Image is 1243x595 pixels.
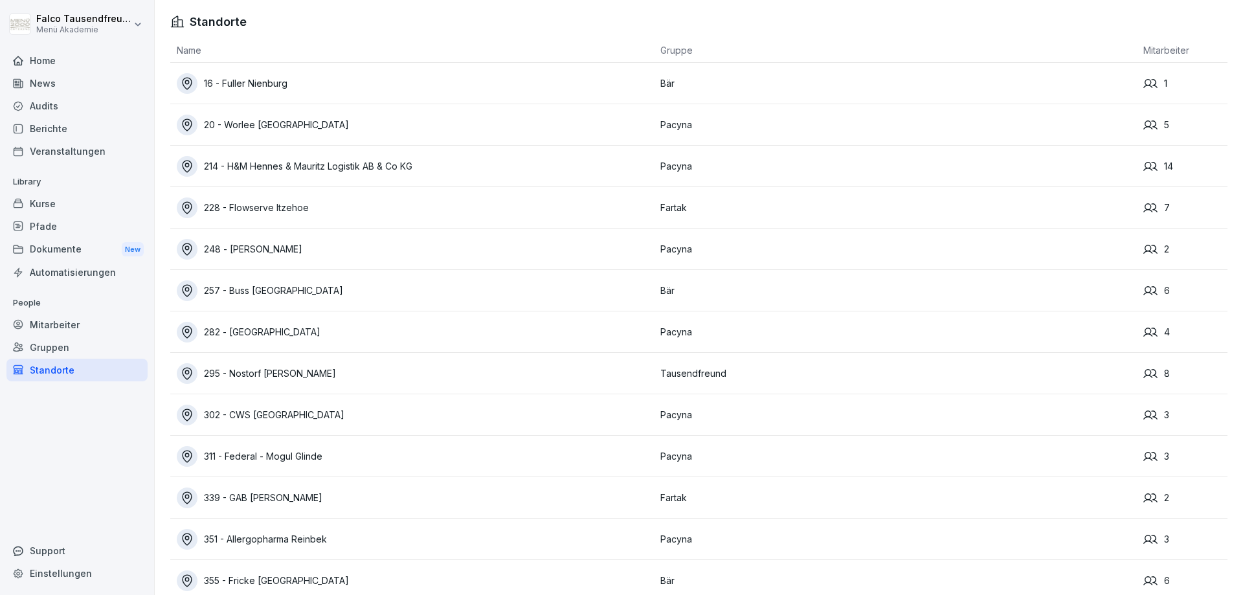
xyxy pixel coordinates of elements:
[654,519,1137,560] td: Pacyna
[1143,491,1227,505] div: 2
[1143,118,1227,132] div: 5
[6,140,148,163] a: Veranstaltungen
[6,562,148,585] a: Einstellungen
[654,353,1137,394] td: Tausendfreund
[6,215,148,238] a: Pfade
[654,229,1137,270] td: Pacyna
[654,477,1137,519] td: Fartak
[36,25,131,34] p: Menü Akademie
[1143,284,1227,298] div: 6
[1143,408,1227,422] div: 3
[177,239,654,260] a: 248 - [PERSON_NAME]
[654,104,1137,146] td: Pacyna
[654,270,1137,311] td: Bär
[6,238,148,262] div: Dokumente
[654,394,1137,436] td: Pacyna
[6,336,148,359] a: Gruppen
[1143,449,1227,464] div: 3
[177,529,654,550] a: 351 - Allergopharma Reinbek
[177,446,654,467] a: 311 - Federal - Mogul Glinde
[1137,38,1227,63] th: Mitarbeiter
[190,13,247,30] h1: Standorte
[6,117,148,140] a: Berichte
[1143,201,1227,215] div: 7
[6,49,148,72] a: Home
[177,115,654,135] a: 20 - Worlee [GEOGRAPHIC_DATA]
[177,405,654,425] a: 302 - CWS [GEOGRAPHIC_DATA]
[177,488,654,508] a: 339 - GAB [PERSON_NAME]
[6,192,148,215] a: Kurse
[177,363,654,384] a: 295 - Nostorf [PERSON_NAME]
[1143,76,1227,91] div: 1
[6,238,148,262] a: DokumenteNew
[177,73,654,94] a: 16 - Fuller Nienburg
[177,280,654,301] a: 257 - Buss [GEOGRAPHIC_DATA]
[36,14,131,25] p: Falco Tausendfreund
[6,261,148,284] a: Automatisierungen
[1143,366,1227,381] div: 8
[654,38,1137,63] th: Gruppe
[1143,159,1227,174] div: 14
[6,293,148,313] p: People
[6,359,148,381] a: Standorte
[177,156,654,177] a: 214 - H&M Hennes & Mauritz Logistik AB & Co KG
[654,187,1137,229] td: Fartak
[122,242,144,257] div: New
[177,197,654,218] a: 228 - Flowserve Itzehoe
[1143,532,1227,546] div: 3
[177,322,654,342] a: 282 - [GEOGRAPHIC_DATA]
[6,313,148,336] a: Mitarbeiter
[1143,325,1227,339] div: 4
[1143,242,1227,256] div: 2
[177,570,654,591] a: 355 - Fricke [GEOGRAPHIC_DATA]
[6,172,148,192] p: Library
[1143,574,1227,588] div: 6
[654,436,1137,477] td: Pacyna
[6,95,148,117] a: Audits
[6,72,148,95] a: News
[654,146,1137,187] td: Pacyna
[170,38,654,63] th: Name
[654,63,1137,104] td: Bär
[6,539,148,562] div: Support
[654,311,1137,353] td: Pacyna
